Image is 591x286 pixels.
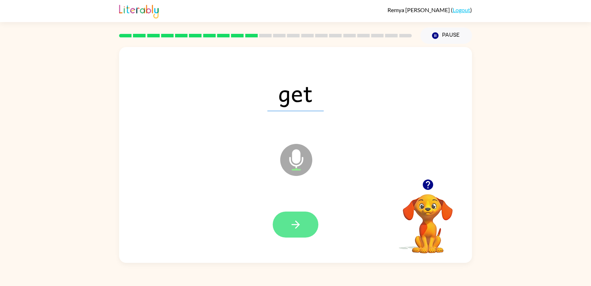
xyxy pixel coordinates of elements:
a: Logout [453,6,470,13]
img: Literably [119,3,159,19]
video: Your browser must support playing .mp4 files to use Literably. Please try using another browser. [392,183,463,254]
div: ( ) [387,6,472,13]
span: Remya [PERSON_NAME] [387,6,451,13]
button: Pause [420,27,472,44]
span: get [267,74,324,111]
